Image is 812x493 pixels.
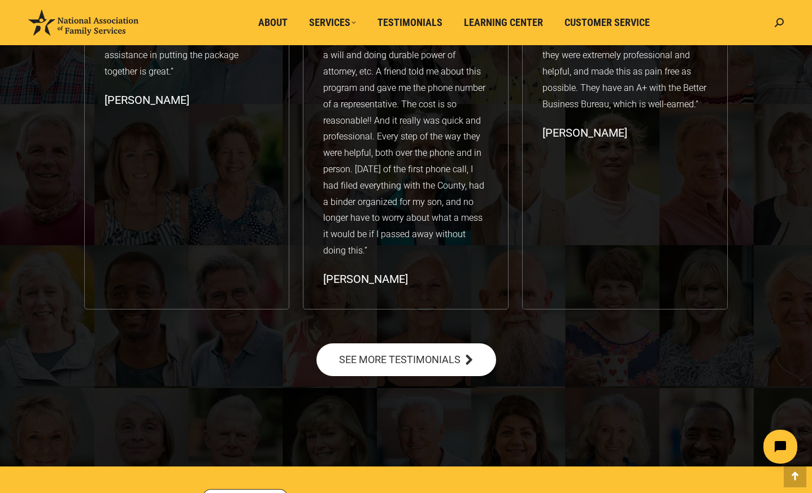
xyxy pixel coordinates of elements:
[316,343,496,376] a: SEE MORE TESTIMONIALS
[370,12,450,33] a: Testimonials
[250,12,296,33] a: About
[542,124,627,141] div: [PERSON_NAME]
[456,12,551,33] a: Learning Center
[613,420,807,473] iframe: Tidio Chat
[339,355,461,365] span: SEE MORE TESTIMONIALS
[464,16,543,29] span: Learning Center
[105,91,189,108] div: [PERSON_NAME]
[377,16,442,29] span: Testimonials
[28,10,138,36] img: National Association of Family Services
[309,16,356,29] span: Services
[323,271,408,287] div: [PERSON_NAME]
[565,16,650,29] span: Customer Service
[557,12,658,33] a: Customer Service
[258,16,288,29] span: About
